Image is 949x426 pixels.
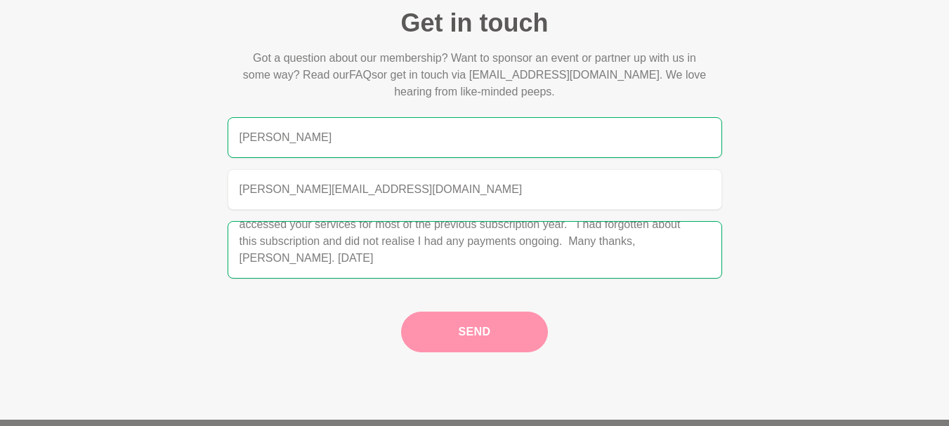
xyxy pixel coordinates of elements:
[401,312,547,352] button: Send
[228,169,722,210] input: Email
[239,50,711,100] p: Got a question about our membership? Want to sponsor an event or partner up with us in some way? ...
[228,221,722,279] textarea: Hello team. I have just received a paid invoice for my subscription 86E6B91C-0002 for $445.00. Ma...
[228,117,722,158] input: Name
[349,69,377,81] span: FAQs
[228,7,722,39] h1: Get in touch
